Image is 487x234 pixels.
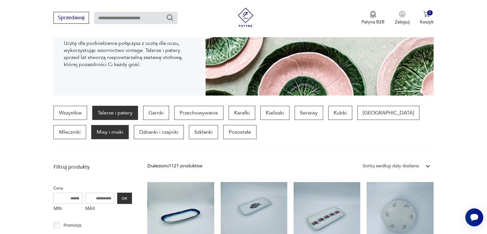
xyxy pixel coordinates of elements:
p: Cena [53,185,132,192]
a: Szklanki [189,125,218,139]
a: Misy i miski [91,125,129,139]
button: Szukaj [166,14,174,21]
a: Wszystkie [53,106,87,120]
a: Kieliszki [260,106,289,120]
img: Ikona medalu [370,11,376,18]
p: Ucztę dla podniebienia połączysz z ucztą dla oczu, wykorzystując wzornictwo vintage. Talerze i pa... [64,40,195,68]
p: Zaloguj [395,19,410,25]
div: 0 [427,10,433,16]
label: MIN [53,204,82,214]
a: Ikona medaluPatyna B2B [361,11,385,25]
a: Sprzedawaj [53,16,89,21]
iframe: Smartsupp widget button [465,208,483,226]
button: Zaloguj [395,11,410,25]
div: Znaleziono 1121 produktów [147,163,202,170]
p: Koszyk [420,19,434,25]
a: Garnki [143,106,169,120]
button: Patyna B2B [361,11,385,25]
label: MAX [85,204,114,214]
p: Filtruj produkty [53,163,132,171]
a: Talerze i patery [92,106,138,120]
img: Ikonka użytkownika [399,11,405,17]
button: 0Koszyk [420,11,434,25]
a: Dzbanki i czajniki [134,125,184,139]
img: Ikona koszyka [423,11,430,17]
a: [GEOGRAPHIC_DATA] [357,106,419,120]
a: Pozostałe [223,125,256,139]
button: OK [117,193,132,204]
a: Mleczniki [53,125,86,139]
div: Sortuj według daty dodania [363,163,419,170]
p: Promocja [64,222,81,229]
a: Serwisy [295,106,323,120]
a: Kubki [328,106,352,120]
a: Karafki [229,106,255,120]
img: Patyna - sklep z meblami i dekoracjami vintage [236,8,255,27]
a: Przechowywanie [174,106,223,120]
button: Sprzedawaj [53,12,89,24]
p: Patyna B2B [361,19,385,25]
